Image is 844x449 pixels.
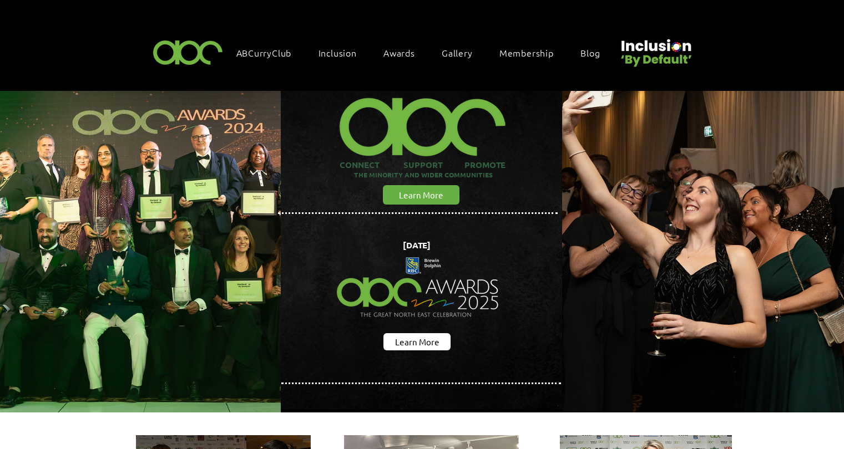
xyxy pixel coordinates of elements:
span: Learn More [395,336,439,348]
a: Membership [494,41,570,64]
div: Inclusion [313,41,373,64]
span: Learn More [399,189,443,201]
a: Learn More [383,185,459,205]
span: [DATE] [403,239,431,251]
span: CONNECT SUPPORT PROMOTE [340,159,506,170]
a: Gallery [436,41,489,64]
div: Awards [378,41,432,64]
span: Inclusion [319,47,357,59]
span: ABCurryClub [236,47,292,59]
img: Northern Insights Double Pager Apr 2025.png [327,237,509,339]
img: Untitled design (22).png [617,30,694,68]
a: Learn More [383,333,451,350]
a: Blog [575,41,616,64]
img: ABC-Logo-Blank-Background-01-01-2.png [150,35,226,68]
img: abc background hero black.png [281,91,562,410]
span: Awards [383,47,415,59]
img: ABC-Logo-Blank-Background-01-01-2_edited.png [333,84,511,159]
span: Gallery [442,47,473,59]
nav: Site [231,41,617,64]
a: ABCurryClub [231,41,309,64]
span: Blog [580,47,600,59]
span: Membership [499,47,554,59]
span: THE MINORITY AND WIDER COMMUNITIES [354,170,493,179]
